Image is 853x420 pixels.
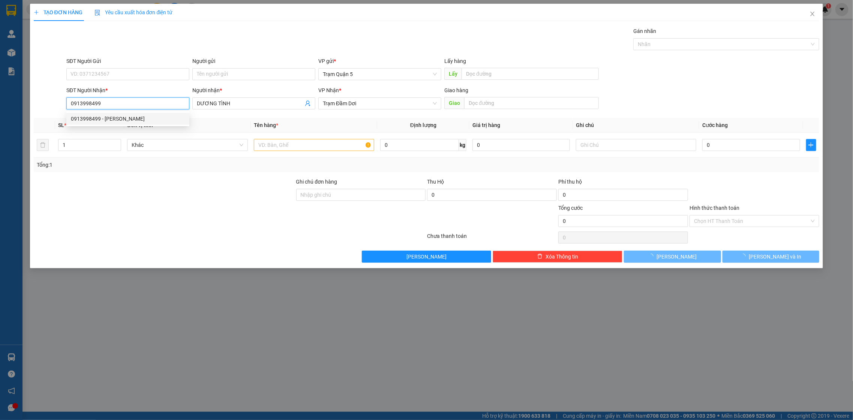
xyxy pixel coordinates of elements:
[318,57,441,65] div: VP gửi
[444,58,466,64] span: Lấy hàng
[71,115,185,123] div: 0913998499 - [PERSON_NAME]
[633,28,656,34] label: Gán nhãn
[702,122,728,128] span: Cước hàng
[34,10,39,15] span: plus
[427,179,444,185] span: Thu Hộ
[723,251,819,263] button: [PERSON_NAME] và In
[66,57,189,65] div: SĐT Người Gửi
[741,254,749,259] span: loading
[296,179,337,185] label: Ghi chú đơn hàng
[132,139,243,151] span: Khác
[493,251,622,263] button: deleteXóa Thông tin
[48,53,113,61] div: [GEOGRAPHIC_DATA]
[749,253,801,261] span: [PERSON_NAME] và In
[573,118,700,133] th: Ghi chú
[323,69,437,80] span: Trạm Quận 5
[66,86,189,94] div: SĐT Người Nhận
[690,205,739,211] label: Hình thức thanh toán
[48,7,58,15] span: CC :
[48,35,113,44] div: Q51510250375
[464,97,599,109] input: Dọc đường
[296,189,426,201] input: Ghi chú đơn hàng
[323,98,437,109] span: Trạm Đầm Dơi
[462,68,599,80] input: Dọc đường
[37,161,329,169] div: Tổng: 1
[192,86,315,94] div: Người nhận
[558,178,688,189] div: Phí thu hộ
[71,20,81,30] span: SL
[558,205,583,211] span: Tổng cước
[48,6,114,16] div: 120.000
[318,87,339,93] span: VP Nhận
[362,251,492,263] button: [PERSON_NAME]
[802,4,823,25] button: Close
[648,254,657,259] span: loading
[192,57,315,65] div: Người gửi
[66,113,189,125] div: 0913998499 - DƯƠNG TÌNH
[254,122,278,128] span: Tên hàng
[444,87,468,93] span: Giao hàng
[657,253,697,261] span: [PERSON_NAME]
[58,122,64,128] span: SL
[459,139,466,151] span: kg
[806,139,817,151] button: plus
[6,21,113,30] div: Tên hàng: TH+b ( : 2 )
[810,11,816,17] span: close
[48,44,113,53] div: [DATE] 10:33
[254,139,375,151] input: VD: Bàn, Ghế
[427,232,558,245] div: Chưa thanh toán
[624,251,721,263] button: [PERSON_NAME]
[305,100,311,106] span: user-add
[807,142,816,148] span: plus
[94,10,100,16] img: icon
[37,139,49,151] button: delete
[472,139,570,151] input: 0
[94,9,173,15] span: Yêu cầu xuất hóa đơn điện tử
[537,254,543,260] span: delete
[546,253,578,261] span: Xóa Thông tin
[406,253,447,261] span: [PERSON_NAME]
[34,9,82,15] span: TẠO ĐƠN HÀNG
[576,139,697,151] input: Ghi Chú
[472,122,500,128] span: Giá trị hàng
[444,68,462,80] span: Lấy
[444,97,464,109] span: Giao
[410,122,436,128] span: Định lượng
